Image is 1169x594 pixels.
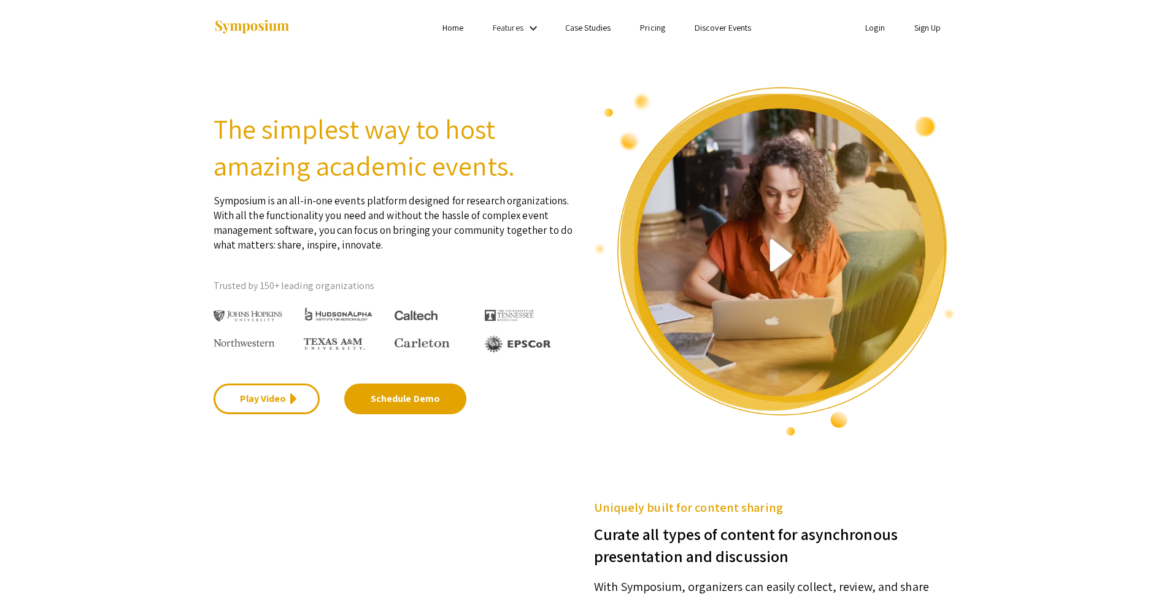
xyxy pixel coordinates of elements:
a: Play Video [214,384,320,414]
img: HudsonAlpha [304,307,373,321]
img: video overview of Symposium [594,86,956,437]
a: Login [865,22,885,33]
a: Pricing [640,22,665,33]
img: EPSCOR [485,335,552,353]
p: Trusted by 150+ leading organizations [214,277,576,295]
h5: Uniquely built for content sharing [594,498,956,517]
h2: The simplest way to host amazing academic events. [214,110,576,184]
a: Case Studies [565,22,611,33]
img: Texas A&M University [304,338,365,350]
a: Features [493,22,523,33]
img: Caltech [395,310,438,321]
a: Schedule Demo [344,384,466,414]
h3: Curate all types of content for asynchronous presentation and discussion [594,517,956,567]
img: Northwestern [214,339,275,346]
p: Symposium is an all-in-one events platform designed for research organizations. With all the func... [214,184,576,252]
mat-icon: Expand Features list [526,21,541,36]
img: Carleton [395,338,450,348]
img: Symposium by ForagerOne [214,19,290,36]
img: The University of Tennessee [485,310,534,321]
img: Johns Hopkins University [214,310,283,322]
a: Discover Events [695,22,752,33]
a: Home [442,22,463,33]
a: Sign Up [914,22,941,33]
